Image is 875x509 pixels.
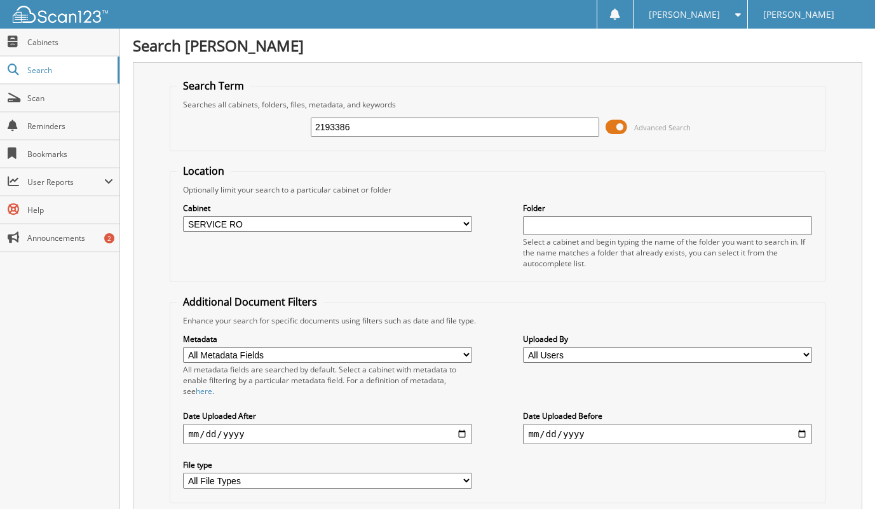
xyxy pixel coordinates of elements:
span: User Reports [27,177,104,187]
div: Select a cabinet and begin typing the name of the folder you want to search in. If the name match... [523,236,811,269]
div: Searches all cabinets, folders, files, metadata, and keywords [177,99,818,110]
span: [PERSON_NAME] [763,11,834,18]
span: Scan [27,93,113,104]
span: Cabinets [27,37,113,48]
span: Reminders [27,121,113,132]
h1: Search [PERSON_NAME] [133,35,862,56]
div: 2 [104,233,114,243]
span: Help [27,205,113,215]
label: Metadata [183,334,471,344]
img: scan123-logo-white.svg [13,6,108,23]
input: end [523,424,811,444]
label: Date Uploaded Before [523,411,811,421]
span: Search [27,65,111,76]
label: Folder [523,203,811,214]
span: [PERSON_NAME] [649,11,720,18]
span: Bookmarks [27,149,113,159]
label: Cabinet [183,203,471,214]
label: Date Uploaded After [183,411,471,421]
span: Announcements [27,233,113,243]
input: start [183,424,471,444]
legend: Location [177,164,231,178]
label: Uploaded By [523,334,811,344]
div: Enhance your search for specific documents using filters such as date and file type. [177,315,818,326]
a: here [196,386,212,397]
div: Optionally limit your search to a particular cabinet or folder [177,184,818,195]
div: All metadata fields are searched by default. Select a cabinet with metadata to enable filtering b... [183,364,471,397]
legend: Additional Document Filters [177,295,323,309]
legend: Search Term [177,79,250,93]
label: File type [183,459,471,470]
span: Advanced Search [634,123,691,132]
